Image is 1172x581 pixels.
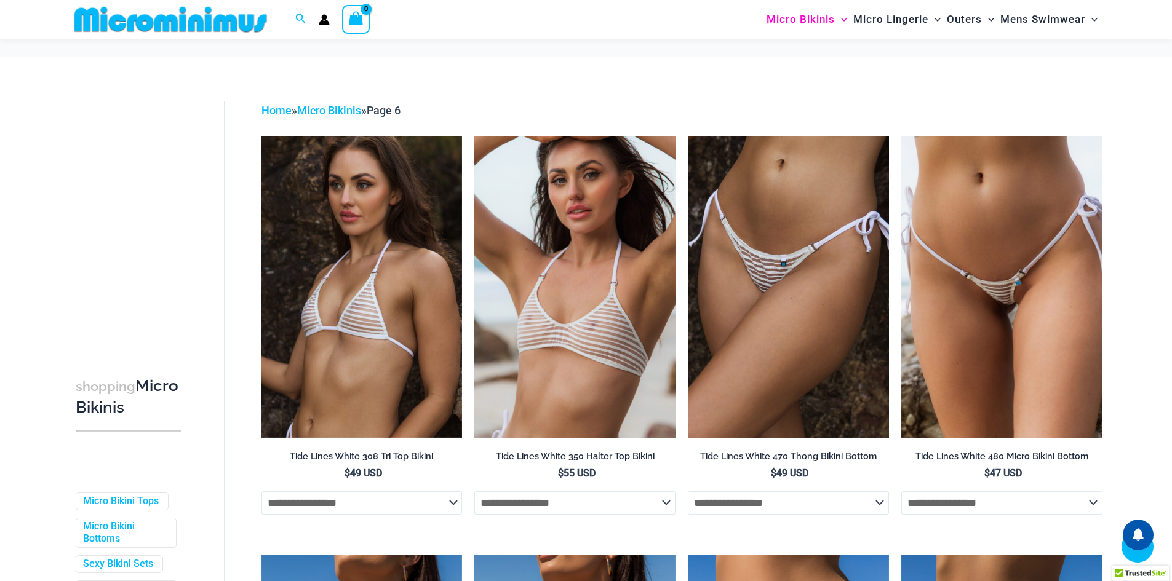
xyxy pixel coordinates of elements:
[997,4,1101,35] a: Mens SwimwearMenu ToggleMenu Toggle
[83,495,159,508] a: Micro Bikini Tops
[1085,4,1098,35] span: Menu Toggle
[319,14,330,25] a: Account icon link
[982,4,994,35] span: Menu Toggle
[947,4,982,35] span: Outers
[367,104,401,117] span: Page 6
[261,104,401,117] span: » »
[558,467,596,479] bdi: 55 USD
[76,379,135,394] span: shopping
[558,467,564,479] span: $
[771,467,776,479] span: $
[83,520,167,546] a: Micro Bikini Bottoms
[295,12,306,27] a: Search icon link
[688,451,889,467] a: Tide Lines White 470 Thong Bikini Bottom
[835,4,847,35] span: Menu Toggle
[928,4,941,35] span: Menu Toggle
[901,136,1102,437] a: Tide Lines White 480 Micro 01Tide Lines White 480 Micro 02Tide Lines White 480 Micro 02
[261,136,463,437] a: Tide Lines White 308 Tri Top 01Tide Lines White 308 Tri Top 480 Micro 04Tide Lines White 308 Tri ...
[984,467,990,479] span: $
[853,4,928,35] span: Micro Lingerie
[70,6,272,33] img: MM SHOP LOGO FLAT
[474,451,676,462] h2: Tide Lines White 350 Halter Top Bikini
[850,4,944,35] a: Micro LingerieMenu ToggleMenu Toggle
[83,558,153,571] a: Sexy Bikini Sets
[944,4,997,35] a: OutersMenu ToggleMenu Toggle
[901,136,1102,437] img: Tide Lines White 480 Micro 01
[1000,4,1085,35] span: Mens Swimwear
[261,451,463,462] h2: Tide Lines White 308 Tri Top Bikini
[767,4,835,35] span: Micro Bikinis
[345,467,350,479] span: $
[261,451,463,467] a: Tide Lines White 308 Tri Top Bikini
[345,467,382,479] bdi: 49 USD
[261,136,463,437] img: Tide Lines White 308 Tri Top 01
[342,5,370,33] a: View Shopping Cart, empty
[763,4,850,35] a: Micro BikinisMenu ToggleMenu Toggle
[901,451,1102,462] h2: Tide Lines White 480 Micro Bikini Bottom
[688,451,889,462] h2: Tide Lines White 470 Thong Bikini Bottom
[762,2,1103,37] nav: Site Navigation
[771,467,808,479] bdi: 49 USD
[688,136,889,437] a: Tide Lines White 470 Thong 01Tide Lines White 470 Thong 02Tide Lines White 470 Thong 02
[474,136,676,437] a: Tide Lines White 350 Halter Top 01Tide Lines White 350 Halter Top 480 MicroTide Lines White 350 H...
[297,104,361,117] a: Micro Bikinis
[76,376,181,418] h3: Micro Bikinis
[76,92,186,338] iframe: TrustedSite Certified
[261,104,292,117] a: Home
[474,451,676,467] a: Tide Lines White 350 Halter Top Bikini
[984,467,1022,479] bdi: 47 USD
[901,451,1102,467] a: Tide Lines White 480 Micro Bikini Bottom
[474,136,676,437] img: Tide Lines White 350 Halter Top 01
[688,136,889,437] img: Tide Lines White 470 Thong 01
